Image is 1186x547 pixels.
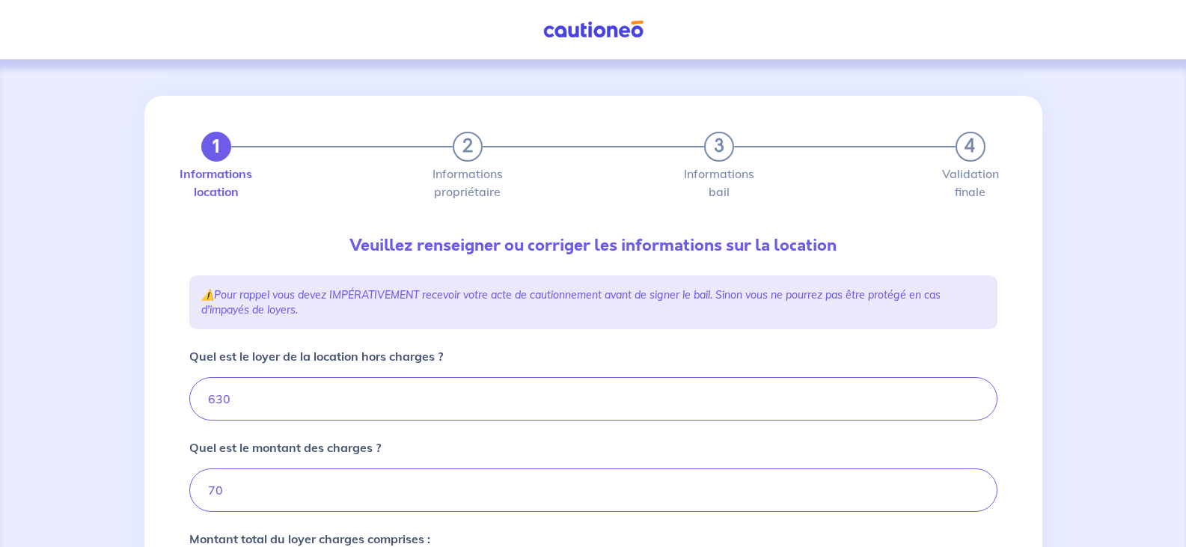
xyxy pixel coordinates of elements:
p: Quel est le montant des charges ? [189,438,381,456]
label: Validation finale [956,168,985,198]
em: Pour rappel vous devez IMPÉRATIVEMENT recevoir votre acte de cautionnement avant de signer le bai... [201,288,941,317]
p: Veuillez renseigner ou corriger les informations sur la location [189,233,997,257]
label: Informations location [201,168,231,198]
p: ⚠️ [201,287,985,317]
button: 1 [201,132,231,162]
label: Informations propriétaire [453,168,483,198]
label: Informations bail [704,168,734,198]
p: Quel est le loyer de la location hors charges ? [189,347,443,365]
img: Cautioneo [537,20,649,39]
